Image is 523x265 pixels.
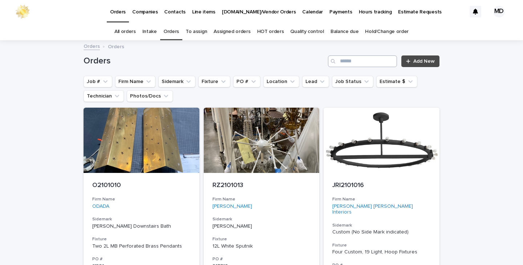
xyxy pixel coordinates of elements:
span: Add New [413,59,435,64]
a: Quality control [290,23,324,40]
a: Orders [84,42,100,50]
button: Photos/Docs [127,90,173,102]
button: Fixture [198,76,230,87]
h3: Sidemark [92,216,191,222]
h3: Fixture [92,236,191,242]
p: O2101010 [92,182,191,190]
a: Balance due [331,23,359,40]
div: MD [493,6,505,17]
a: Orders [163,23,179,40]
a: Intake [142,23,157,40]
h3: Fixture [332,243,431,248]
h3: Firm Name [212,196,311,202]
p: Orders [108,42,124,50]
button: Technician [84,90,124,102]
h3: Firm Name [92,196,191,202]
a: All orders [114,23,136,40]
a: [PERSON_NAME] [212,203,252,210]
a: To assign [186,23,207,40]
div: Four Custom, 19 Light, Hoop Fixtures [332,249,431,255]
a: [PERSON_NAME] [PERSON_NAME] Interiors [332,203,431,216]
button: Sidemark [158,76,195,87]
button: Job Status [332,76,373,87]
a: Hold/Change order [365,23,409,40]
a: ODADA [92,203,109,210]
h3: Fixture [212,236,311,242]
div: 12L White Sputnik [212,243,311,249]
a: HOT orders [257,23,284,40]
button: Location [263,76,299,87]
p: RZ2101013 [212,182,311,190]
h3: Sidemark [332,223,431,228]
p: [PERSON_NAME] Downstairs Bath [92,223,191,229]
h3: PO # [92,256,191,262]
a: Add New [401,55,439,67]
button: PO # [233,76,260,87]
input: Search [328,55,397,67]
h3: PO # [212,256,311,262]
a: Assigned orders [214,23,250,40]
h1: Orders [84,56,325,66]
img: 0ffKfDbyRa2Iv8hnaAqg [15,4,31,19]
p: [PERSON_NAME] [212,223,311,229]
button: Lead [302,76,329,87]
button: Estimate $ [376,76,417,87]
p: Custom (No Side Mark indicated) [332,229,431,235]
div: Two 2L MB Perforated Brass Pendants [92,243,191,249]
button: Firm Name [115,76,155,87]
p: JRI2101016 [332,182,431,190]
h3: Firm Name [332,196,431,202]
button: Job # [84,76,112,87]
h3: Sidemark [212,216,311,222]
